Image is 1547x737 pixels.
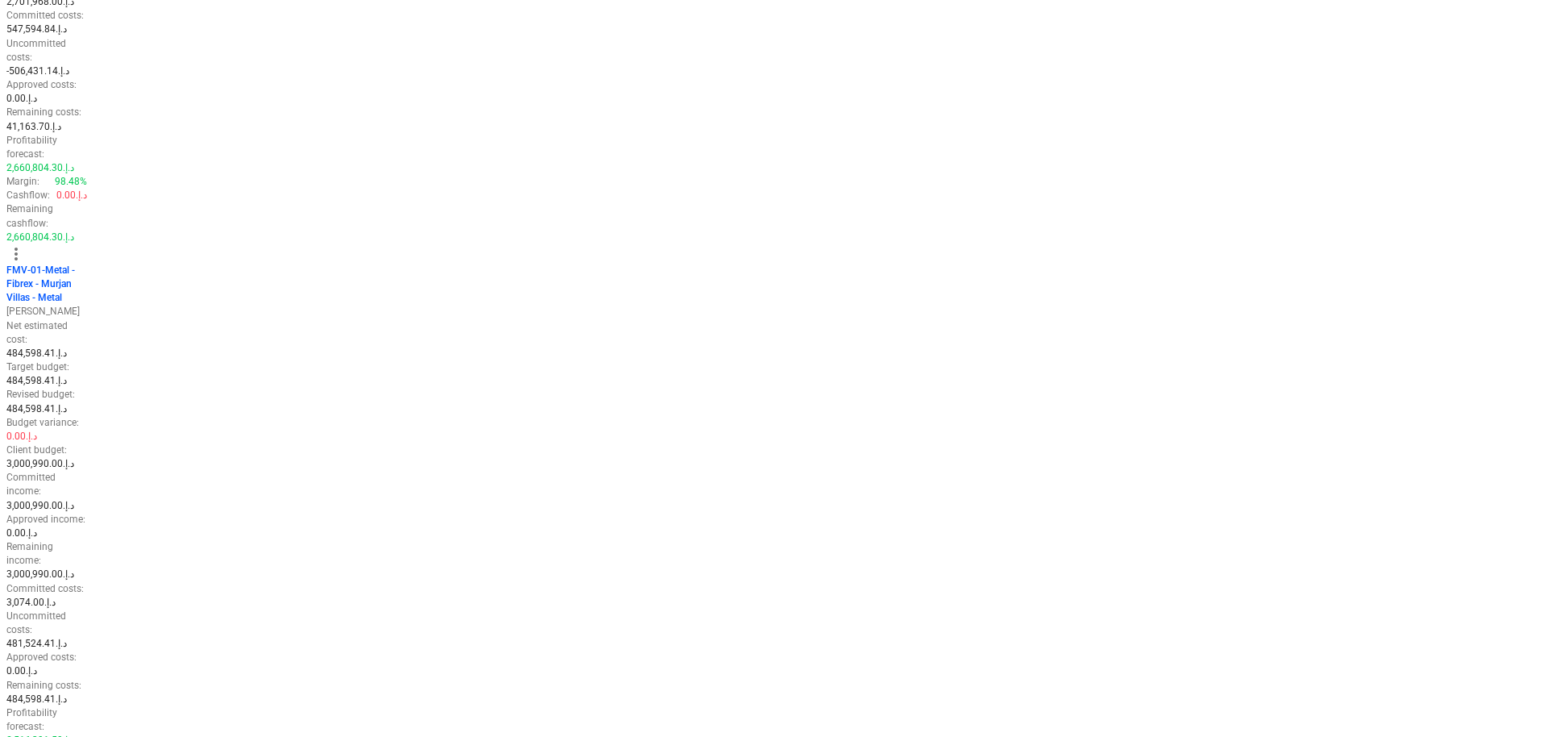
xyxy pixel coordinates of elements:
[6,65,69,78] p: -506,431.14د.إ.‏
[6,161,74,175] p: 2,660,804.30د.إ.‏
[1466,660,1547,737] iframe: Chat Widget
[6,513,85,527] p: Approved income :
[6,360,69,374] p: Target budget :
[6,347,67,360] p: 484,598.41د.إ.‏
[6,92,37,106] p: 0.00د.إ.‏
[6,9,84,23] p: Committed costs :
[6,582,84,596] p: Committed costs :
[6,402,67,416] p: 484,598.41د.إ.‏
[6,664,37,678] p: 0.00د.إ.‏
[55,175,87,189] p: 98.48%
[56,189,87,202] p: 0.00د.إ.‏
[6,120,61,134] p: 41,163.70د.إ.‏
[6,78,77,92] p: Approved costs :
[6,231,74,244] p: 2,660,804.30د.إ.‏
[6,651,77,664] p: Approved costs :
[6,305,87,319] p: [PERSON_NAME]
[6,202,87,230] p: Remaining cashflow :
[6,679,81,693] p: Remaining costs :
[6,540,87,568] p: Remaining income :
[6,527,37,540] p: 0.00د.إ.‏
[6,499,74,513] p: 3,000,990.00د.إ.‏
[6,319,87,347] p: Net estimated cost :
[6,568,74,581] p: 3,000,990.00د.إ.‏
[6,430,37,443] p: 0.00د.إ.‏
[6,443,67,457] p: Client budget :
[6,374,67,388] p: 484,598.41د.إ.‏
[6,23,67,36] p: 547,594.84د.إ.‏
[6,244,26,264] span: more_vert
[6,37,87,65] p: Uncommitted costs :
[6,189,50,202] p: Cashflow :
[6,706,87,734] p: Profitability forecast :
[6,264,87,305] p: FMV-01-Metal - Fibrex - Murjan Villas - Metal
[6,471,87,498] p: Committed income :
[6,106,81,119] p: Remaining costs :
[6,388,75,402] p: Revised budget :
[6,134,87,161] p: Profitability forecast :
[6,264,87,319] div: FMV-01-Metal -Fibrex - Murjan Villas - Metal[PERSON_NAME]
[6,175,39,189] p: Margin :
[6,610,87,637] p: Uncommitted costs :
[6,416,79,430] p: Budget variance :
[6,457,74,471] p: 3,000,990.00د.إ.‏
[6,596,56,610] p: 3,074.00د.إ.‏
[6,693,67,706] p: 484,598.41د.إ.‏
[6,637,67,651] p: 481,524.41د.إ.‏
